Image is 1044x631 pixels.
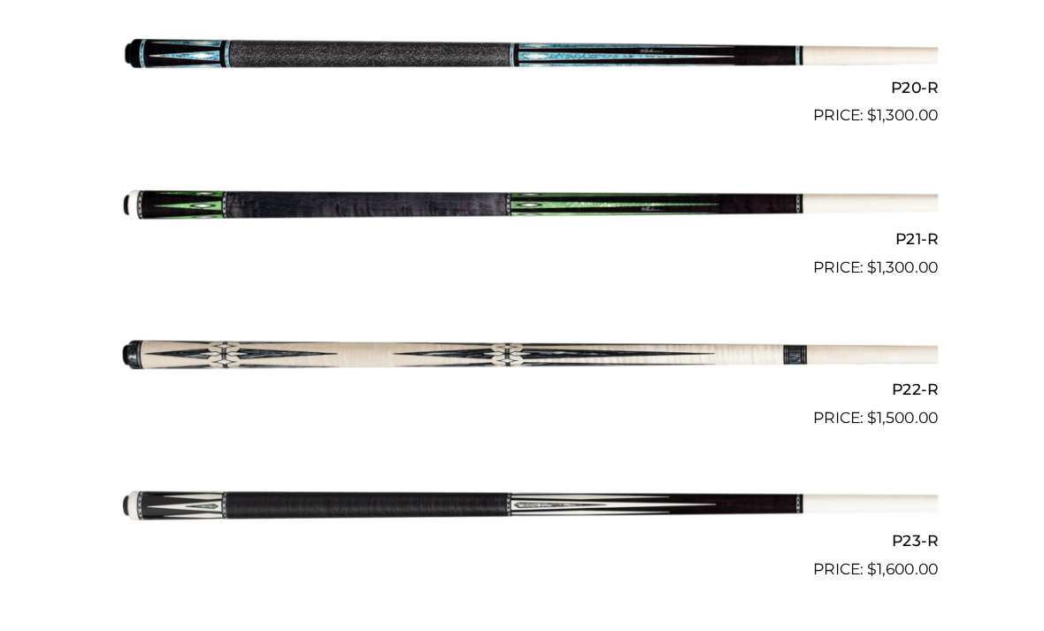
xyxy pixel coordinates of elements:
[853,411,862,428] span: $
[853,264,922,281] bdi: 1,300.00
[122,292,922,432] a: P22-R $1,500.00
[853,116,862,134] span: $
[853,558,922,576] bdi: 1,600.00
[853,116,922,134] bdi: 1,300.00
[122,144,922,284] a: P21-R $1,300.00
[122,439,922,572] img: P23-R
[122,292,922,425] img: P22-R
[853,558,862,576] span: $
[122,439,922,579] a: P23-R $1,600.00
[853,264,862,281] span: $
[122,144,922,277] img: P21-R
[853,411,922,428] bdi: 1,500.00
